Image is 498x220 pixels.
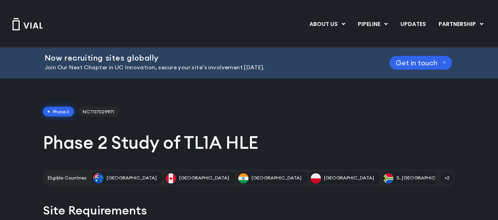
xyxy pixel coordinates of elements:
[432,18,490,31] a: PARTNERSHIPMenu Toggle
[396,60,437,66] span: Get in touch
[12,18,43,30] img: Vial Logo
[43,202,455,219] h2: Site Requirements
[166,173,176,183] img: Canada
[44,63,370,72] p: Join Our Next Chapter in UC Innovation, secure your site’s involvement [DATE].
[352,18,394,31] a: PIPELINEMenu Toggle
[93,173,104,183] img: Australia
[78,107,119,117] span: NCT07029971
[311,173,321,183] img: Poland
[43,107,74,117] span: Phase II
[303,18,351,31] a: ABOUT USMenu Toggle
[440,171,454,185] span: +2
[179,174,229,181] span: [GEOGRAPHIC_DATA]
[43,131,455,154] h1: Phase 2 Study of TL1A HLE
[107,174,157,181] span: [GEOGRAPHIC_DATA]
[324,174,374,181] span: [GEOGRAPHIC_DATA]
[389,56,452,70] a: Get in touch
[394,18,432,31] a: UPDATES
[238,173,248,183] img: India
[383,173,393,183] img: S. Africa
[48,174,86,181] h2: Eligible Countries
[44,54,370,62] h2: Now recruiting sites globally
[396,174,452,181] span: S. [GEOGRAPHIC_DATA]
[252,174,302,181] span: [GEOGRAPHIC_DATA]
